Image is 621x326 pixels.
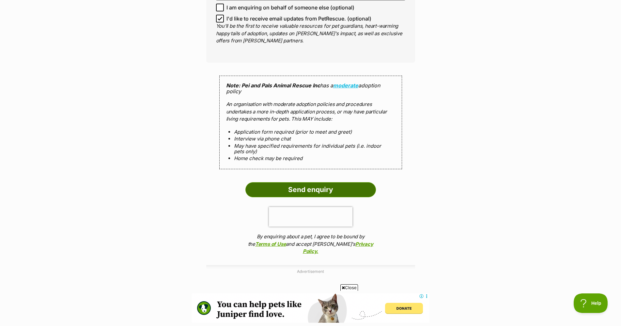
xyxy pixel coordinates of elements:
[234,136,387,141] li: Interview via phone chat
[219,76,402,170] div: has a adoption policy
[234,129,387,135] li: Application form required (prior to meet and greet)
[245,182,376,197] input: Send enquiry
[226,82,320,89] strong: Note: Pei and Pals Animal Rescue Inc
[226,15,371,22] span: I'd like to receive email updates from PetRescue. (optional)
[340,284,358,291] span: Close
[226,4,354,11] span: I am enquiring on behalf of someone else (optional)
[333,82,358,89] a: moderate
[234,156,387,161] li: Home check may be required
[192,293,429,323] iframe: Advertisement
[245,233,376,255] p: By enquiring about a pet, I agree to be bound by the and accept [PERSON_NAME]'s
[269,207,352,227] iframe: reCAPTCHA
[234,143,387,155] li: May have specified requirements for individual pets (i.e. indoor pets only)
[216,22,405,45] p: You'll be the first to receive valuable resources for pet guardians, heart-warming happy tails of...
[574,293,608,313] iframe: Help Scout Beacon - Open
[226,101,395,123] p: An organisation with moderate adoption policies and procedures undertakes a more in-depth applica...
[255,241,286,247] a: Terms of Use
